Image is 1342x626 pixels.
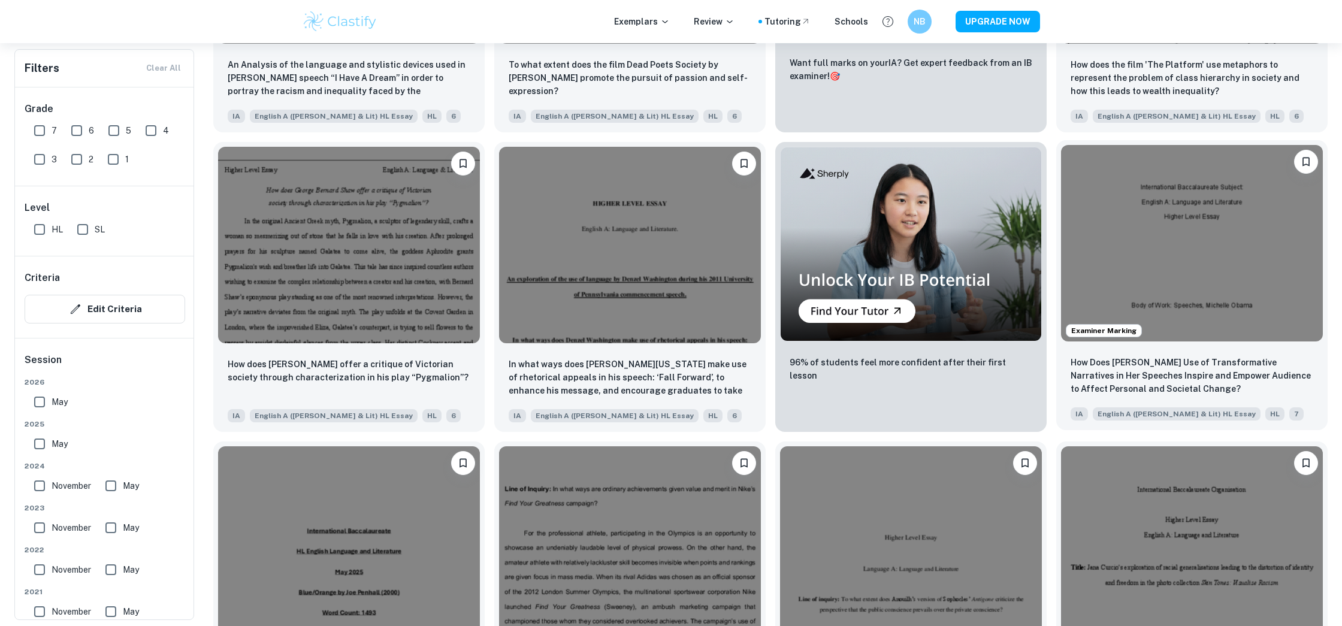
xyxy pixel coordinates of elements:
[1265,407,1284,421] span: HL
[52,437,68,450] span: May
[1071,407,1088,421] span: IA
[218,147,480,343] img: English A (Lang & Lit) HL Essay IA example thumbnail: How does George Bernard Shaw offer a cri
[250,409,418,422] span: English A ([PERSON_NAME] & Lit) HL Essay
[494,142,766,432] a: BookmarkIn what ways does Denzel Washington make use of rhetorical appeals in his speech: ‘Fall F...
[25,545,185,555] span: 2022
[52,395,68,409] span: May
[1071,58,1313,98] p: How does the film 'The Platform' use metaphors to represent the problem of class hierarchy in soc...
[614,15,670,28] p: Exemplars
[25,295,185,323] button: Edit Criteria
[509,358,751,398] p: In what ways does Denzel Washington make use of rhetorical appeals in his speech: ‘Fall Forward’,...
[830,71,840,81] span: 🎯
[25,586,185,597] span: 2021
[1265,110,1284,123] span: HL
[1066,325,1141,336] span: Examiner Marking
[732,451,756,475] button: Bookmark
[422,110,442,123] span: HL
[703,409,723,422] span: HL
[250,110,418,123] span: English A ([PERSON_NAME] & Lit) HL Essay
[703,110,723,123] span: HL
[913,15,927,28] h6: NB
[727,110,742,123] span: 6
[52,479,91,492] span: November
[25,201,185,215] h6: Level
[446,409,461,422] span: 6
[25,102,185,116] h6: Grade
[727,409,742,422] span: 6
[732,152,756,176] button: Bookmark
[1093,407,1261,421] span: English A ([PERSON_NAME] & Lit) HL Essay
[228,58,470,99] p: An Analysis of the language and stylistic devices used in Martin Luther King’s speech “I Have A D...
[764,15,811,28] a: Tutoring
[52,521,91,534] span: November
[125,153,129,166] span: 1
[25,503,185,513] span: 2023
[302,10,378,34] img: Clastify logo
[123,605,139,618] span: May
[908,10,932,34] button: NB
[52,605,91,618] span: November
[694,15,735,28] p: Review
[790,56,1032,83] p: Want full marks on your IA ? Get expert feedback from an IB examiner!
[25,461,185,471] span: 2024
[1294,451,1318,475] button: Bookmark
[123,479,139,492] span: May
[531,409,699,422] span: English A ([PERSON_NAME] & Lit) HL Essay
[780,147,1042,341] img: Thumbnail
[1289,110,1304,123] span: 6
[1093,110,1261,123] span: English A ([PERSON_NAME] & Lit) HL Essay
[228,409,245,422] span: IA
[25,60,59,77] h6: Filters
[509,58,751,98] p: To what extent does the film Dead Poets Society by Peter Weir promote the pursuit of passion and ...
[52,223,63,236] span: HL
[775,142,1047,432] a: Thumbnail96% of students feel more confident after their first lesson
[499,147,761,343] img: English A (Lang & Lit) HL Essay IA example thumbnail: In what ways does Denzel Washington make
[123,521,139,534] span: May
[1061,145,1323,341] img: English A (Lang & Lit) HL Essay IA example thumbnail: How Does Michelle Obama’s Use of Transfo
[25,271,60,285] h6: Criteria
[228,358,470,384] p: How does George Bernard Shaw offer a critique of Victorian society through characterization in hi...
[956,11,1040,32] button: UPGRADE NOW
[790,356,1032,382] p: 96% of students feel more confident after their first lesson
[123,563,139,576] span: May
[835,15,868,28] a: Schools
[1013,451,1037,475] button: Bookmark
[531,110,699,123] span: English A ([PERSON_NAME] & Lit) HL Essay
[52,153,57,166] span: 3
[52,124,57,137] span: 7
[52,563,91,576] span: November
[95,223,105,236] span: SL
[25,377,185,388] span: 2026
[25,353,185,377] h6: Session
[422,409,442,422] span: HL
[509,110,526,123] span: IA
[878,11,898,32] button: Help and Feedback
[1071,356,1313,395] p: How Does Michelle Obama’s Use of Transformative Narratives in Her Speeches Inspire and Empower Au...
[1056,142,1328,432] a: Examiner MarkingBookmarkHow Does Michelle Obama’s Use of Transformative Narratives in Her Speeche...
[451,451,475,475] button: Bookmark
[228,110,245,123] span: IA
[126,124,131,137] span: 5
[163,124,169,137] span: 4
[451,152,475,176] button: Bookmark
[89,153,93,166] span: 2
[1294,150,1318,174] button: Bookmark
[89,124,94,137] span: 6
[25,419,185,430] span: 2025
[1289,407,1304,421] span: 7
[213,142,485,432] a: BookmarkHow does George Bernard Shaw offer a critique of Victorian society through characterizati...
[509,409,526,422] span: IA
[1071,110,1088,123] span: IA
[446,110,461,123] span: 6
